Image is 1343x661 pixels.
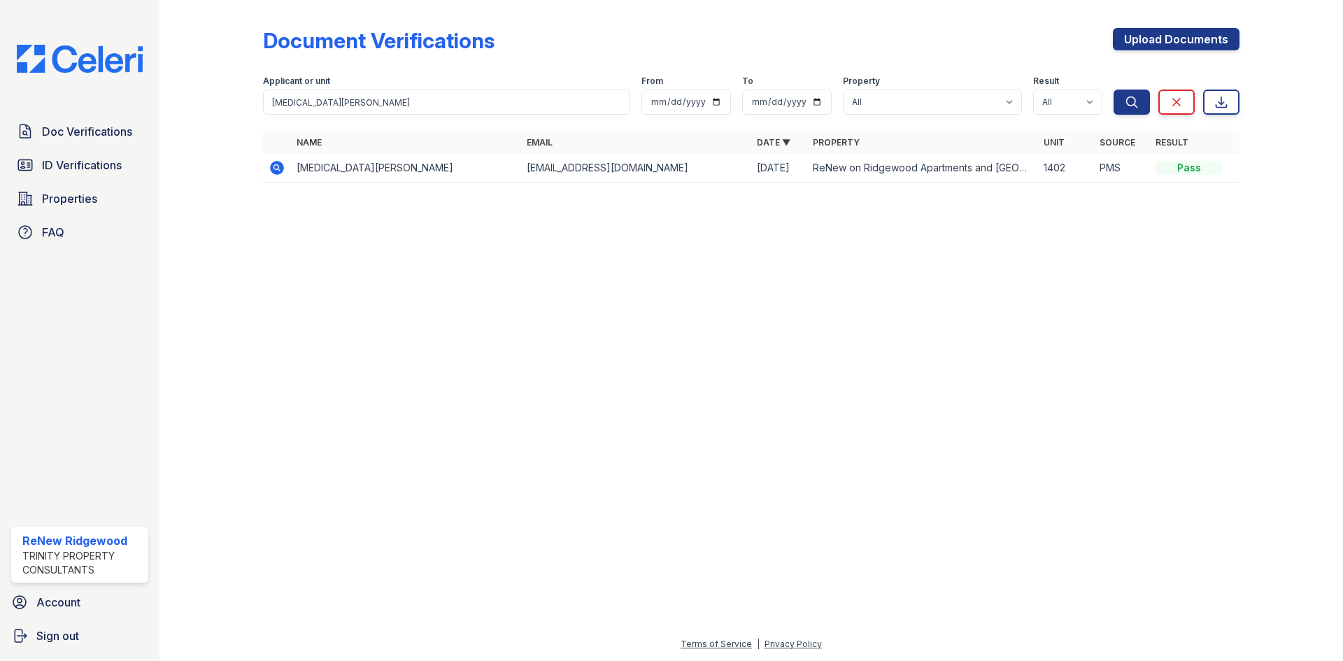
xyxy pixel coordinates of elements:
span: Doc Verifications [42,123,132,140]
td: [EMAIL_ADDRESS][DOMAIN_NAME] [521,154,751,183]
div: Document Verifications [263,28,495,53]
span: ID Verifications [42,157,122,173]
a: Source [1100,137,1135,148]
a: Property [813,137,860,148]
td: [DATE] [751,154,807,183]
span: Account [36,594,80,611]
input: Search by name, email, or unit number [263,90,630,115]
a: Email [527,137,553,148]
a: Name [297,137,322,148]
a: Account [6,588,154,616]
span: Sign out [36,627,79,644]
a: Privacy Policy [765,639,822,649]
span: Properties [42,190,97,207]
a: FAQ [11,218,148,246]
a: ID Verifications [11,151,148,179]
a: Sign out [6,622,154,650]
label: Applicant or unit [263,76,330,87]
div: Pass [1156,161,1223,175]
td: [MEDICAL_DATA][PERSON_NAME] [291,154,521,183]
div: Trinity Property Consultants [22,549,143,577]
td: ReNew on Ridgewood Apartments and [GEOGRAPHIC_DATA] [807,154,1037,183]
div: ReNew Ridgewood [22,532,143,549]
a: Doc Verifications [11,118,148,145]
span: FAQ [42,224,64,241]
label: To [742,76,753,87]
img: CE_Logo_Blue-a8612792a0a2168367f1c8372b55b34899dd931a85d93a1a3d3e32e68fde9ad4.png [6,45,154,73]
a: Terms of Service [681,639,752,649]
a: Properties [11,185,148,213]
div: | [757,639,760,649]
a: Unit [1044,137,1065,148]
a: Upload Documents [1113,28,1239,50]
a: Result [1156,137,1188,148]
label: Property [843,76,880,87]
td: PMS [1094,154,1150,183]
a: Date ▼ [757,137,790,148]
label: Result [1033,76,1059,87]
label: From [641,76,663,87]
td: 1402 [1038,154,1094,183]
